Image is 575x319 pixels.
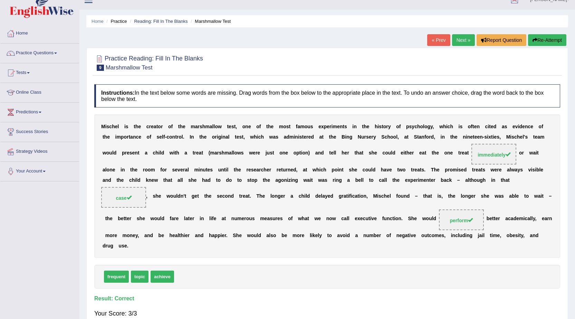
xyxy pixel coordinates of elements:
b: e [318,124,321,129]
b: v [515,124,518,129]
b: S [414,134,417,140]
b: e [474,124,477,129]
b: i [441,134,442,140]
b: t [489,124,491,129]
b: f [171,124,173,129]
b: h [202,124,205,129]
b: t [407,134,409,140]
b: o [420,124,423,129]
b: i [105,124,107,129]
b: e [138,124,141,129]
b: r [364,134,366,140]
b: , [236,124,237,129]
b: s [344,124,347,129]
b: u [307,124,310,129]
b: a [154,124,156,129]
a: Home [92,19,104,24]
b: w [250,134,254,140]
b: t [473,134,475,140]
b: o [169,134,172,140]
b: a [297,124,300,129]
b: s [286,124,289,129]
b: n [133,134,136,140]
b: s [460,124,462,129]
b: y [430,124,433,129]
a: Predictions [0,103,79,120]
b: t [362,124,364,129]
b: m [191,124,195,129]
b: i [257,134,258,140]
b: y [388,124,391,129]
b: c [514,134,517,140]
b: t [343,124,344,129]
b: o [539,124,542,129]
b: e [237,134,239,140]
b: h [254,134,257,140]
b: t [322,134,324,140]
b: e [520,134,523,140]
b: i [466,134,467,140]
b: e [491,124,493,129]
b: w [170,150,173,156]
b: M [101,124,105,129]
b: s [299,134,302,140]
li: Practice [105,18,127,25]
b: e [132,150,135,156]
b: i [377,124,379,129]
b: t [103,134,104,140]
b: i [487,134,488,140]
b: s [505,124,507,129]
b: i [294,134,295,140]
b: l [228,134,230,140]
b: s [200,124,202,129]
b: n [467,134,470,140]
h2: Practice Reading: Fill In The Blanks [94,54,203,71]
b: Instructions: [101,90,135,96]
b: o [426,134,429,140]
b: e [522,124,525,129]
b: h [201,134,204,140]
b: h [330,134,334,140]
b: f [296,124,298,129]
b: l [118,124,119,129]
b: h [180,124,183,129]
b: c [153,150,155,156]
b: h [443,124,446,129]
b: d [519,124,523,129]
b: t [156,124,158,129]
b: l [396,134,397,140]
b: l [214,124,215,129]
b: n [295,134,298,140]
b: c [448,124,450,129]
b: s [310,124,313,129]
b: B [342,134,345,140]
b: t [533,134,535,140]
b: l [160,150,161,156]
b: , [397,134,399,140]
b: t [234,124,236,129]
b: s [497,134,499,140]
b: , [243,134,245,140]
a: Home [0,24,79,41]
b: h [364,124,367,129]
b: d [493,124,497,129]
b: o [305,124,308,129]
b: c [166,134,169,140]
b: t [178,124,180,129]
b: i [352,124,354,129]
b: t [302,134,304,140]
a: Reading: Fill In The Blanks [134,19,188,24]
b: n [135,150,138,156]
b: t [472,124,474,129]
b: x [488,134,491,140]
b: e [248,124,251,129]
b: a [273,134,276,140]
b: - [483,134,485,140]
b: s [409,124,412,129]
b: e [475,134,477,140]
b: i [217,134,218,140]
b: a [130,134,133,140]
b: c [109,124,112,129]
b: h [450,124,453,129]
b: c [136,134,138,140]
